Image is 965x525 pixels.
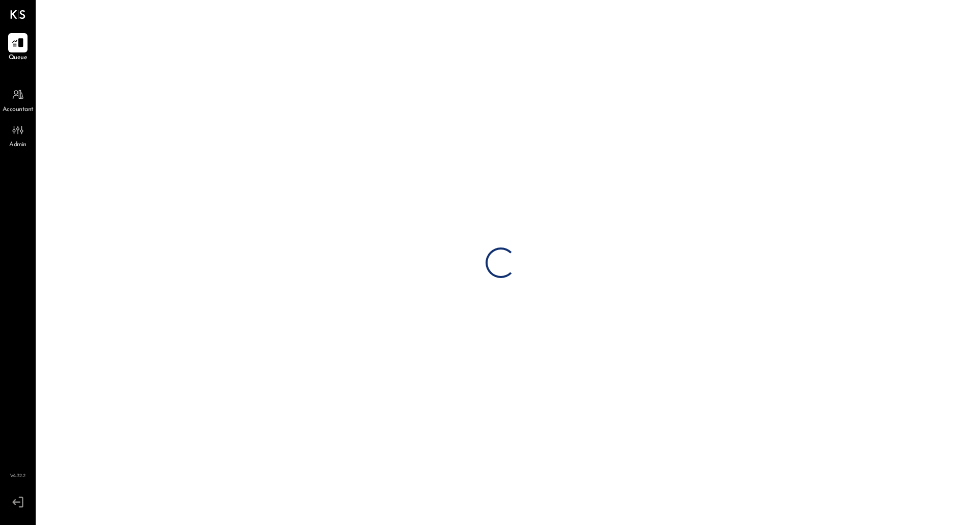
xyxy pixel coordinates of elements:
span: Accountant [3,105,34,115]
a: Queue [1,33,35,63]
a: Accountant [1,85,35,115]
span: Admin [9,141,26,150]
span: Queue [9,53,28,63]
a: Admin [1,120,35,150]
